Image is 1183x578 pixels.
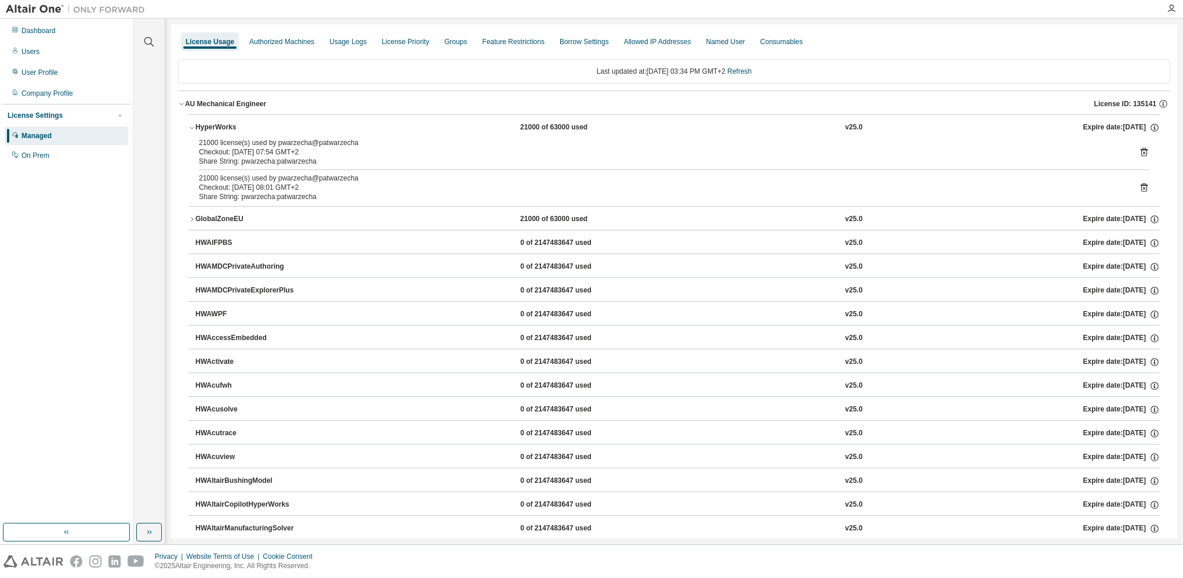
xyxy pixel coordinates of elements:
[195,357,300,367] div: HWActivate
[185,99,266,109] div: AU Mechanical Engineer
[195,302,1160,327] button: HWAWPF0 of 2147483647 usedv25.0Expire date:[DATE]
[155,552,186,561] div: Privacy
[1083,476,1160,486] div: Expire date: [DATE]
[520,500,625,510] div: 0 of 2147483647 used
[520,381,625,391] div: 0 of 2147483647 used
[845,428,862,439] div: v25.0
[178,59,1170,84] div: Last updated at: [DATE] 03:34 PM GMT+2
[1083,238,1160,248] div: Expire date: [DATE]
[108,555,121,568] img: linkedin.svg
[845,404,862,415] div: v25.0
[520,428,625,439] div: 0 of 2147483647 used
[21,131,52,140] div: Managed
[195,373,1160,399] button: HWAcufwh0 of 2147483647 usedv25.0Expire date:[DATE]
[520,214,625,225] div: 21000 of 63000 used
[195,286,300,296] div: HWAMDCPrivateExplorerPlus
[199,138,1122,147] div: 21000 license(s) used by pwarzecha@patwarzecha
[520,286,625,296] div: 0 of 2147483647 used
[199,157,1122,166] div: Share String: pwarzecha:patwarzecha
[195,349,1160,375] button: HWActivate0 of 2147483647 usedv25.0Expire date:[DATE]
[195,421,1160,446] button: HWAcutrace0 of 2147483647 usedv25.0Expire date:[DATE]
[21,68,58,77] div: User Profile
[21,151,49,160] div: On Prem
[1083,262,1160,272] div: Expire date: [DATE]
[1083,214,1160,225] div: Expire date: [DATE]
[845,476,862,486] div: v25.0
[520,523,625,534] div: 0 of 2147483647 used
[263,552,319,561] div: Cookie Consent
[155,561,320,571] p: © 2025 Altair Engineering, Inc. All Rights Reserved.
[1083,523,1160,534] div: Expire date: [DATE]
[1083,404,1160,415] div: Expire date: [DATE]
[195,476,300,486] div: HWAltairBushingModel
[845,452,862,463] div: v25.0
[520,309,625,320] div: 0 of 2147483647 used
[21,47,39,56] div: Users
[195,381,300,391] div: HWAcufwh
[845,357,862,367] div: v25.0
[21,26,56,35] div: Dashboard
[128,555,144,568] img: youtube.svg
[520,452,625,463] div: 0 of 2147483647 used
[1083,309,1160,320] div: Expire date: [DATE]
[8,111,63,120] div: License Settings
[329,37,366,46] div: Usage Logs
[195,445,1160,470] button: HWAcuview0 of 2147483647 usedv25.0Expire date:[DATE]
[706,37,745,46] div: Named User
[188,207,1160,232] button: GlobalZoneEU21000 of 63000 usedv25.0Expire date:[DATE]
[1083,122,1160,133] div: Expire date: [DATE]
[195,230,1160,256] button: HWAIFPBS0 of 2147483647 usedv25.0Expire date:[DATE]
[1083,500,1160,510] div: Expire date: [DATE]
[195,492,1160,518] button: HWAltairCopilotHyperWorks0 of 2147483647 usedv25.0Expire date:[DATE]
[560,37,609,46] div: Borrow Settings
[845,333,862,344] div: v25.0
[195,326,1160,351] button: HWAccessEmbedded0 of 2147483647 usedv25.0Expire date:[DATE]
[845,238,862,248] div: v25.0
[845,500,862,510] div: v25.0
[199,174,1122,183] div: 21000 license(s) used by pwarzecha@patwarzecha
[195,309,300,320] div: HWAWPF
[195,428,300,439] div: HWAcutrace
[520,476,625,486] div: 0 of 2147483647 used
[186,552,263,561] div: Website Terms of Use
[760,37,803,46] div: Consumables
[520,404,625,415] div: 0 of 2147483647 used
[845,122,862,133] div: v25.0
[845,286,862,296] div: v25.0
[1083,333,1160,344] div: Expire date: [DATE]
[727,67,752,75] a: Refresh
[845,309,862,320] div: v25.0
[186,37,234,46] div: License Usage
[520,238,625,248] div: 0 of 2147483647 used
[482,37,545,46] div: Feature Restrictions
[520,333,625,344] div: 0 of 2147483647 used
[195,254,1160,280] button: HWAMDCPrivateAuthoring0 of 2147483647 usedv25.0Expire date:[DATE]
[195,404,300,415] div: HWAcusolve
[195,523,300,534] div: HWAltairManufacturingSolver
[1083,428,1160,439] div: Expire date: [DATE]
[89,555,101,568] img: instagram.svg
[3,555,63,568] img: altair_logo.svg
[199,183,1122,192] div: Checkout: [DATE] 08:01 GMT+2
[1083,452,1160,463] div: Expire date: [DATE]
[520,122,625,133] div: 21000 of 63000 used
[520,357,625,367] div: 0 of 2147483647 used
[1083,381,1160,391] div: Expire date: [DATE]
[195,262,300,272] div: HWAMDCPrivateAuthoring
[195,214,300,225] div: GlobalZoneEU
[624,37,691,46] div: Allowed IP Addresses
[21,89,73,98] div: Company Profile
[195,452,300,463] div: HWAcuview
[845,262,862,272] div: v25.0
[382,37,429,46] div: License Priority
[199,147,1122,157] div: Checkout: [DATE] 07:54 GMT+2
[195,333,300,344] div: HWAccessEmbedded
[199,192,1122,201] div: Share String: pwarzecha:patwarzecha
[188,115,1160,140] button: HyperWorks21000 of 63000 usedv25.0Expire date:[DATE]
[70,555,82,568] img: facebook.svg
[1083,286,1160,296] div: Expire date: [DATE]
[520,262,625,272] div: 0 of 2147483647 used
[195,516,1160,541] button: HWAltairManufacturingSolver0 of 2147483647 usedv25.0Expire date:[DATE]
[845,381,862,391] div: v25.0
[195,122,300,133] div: HyperWorks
